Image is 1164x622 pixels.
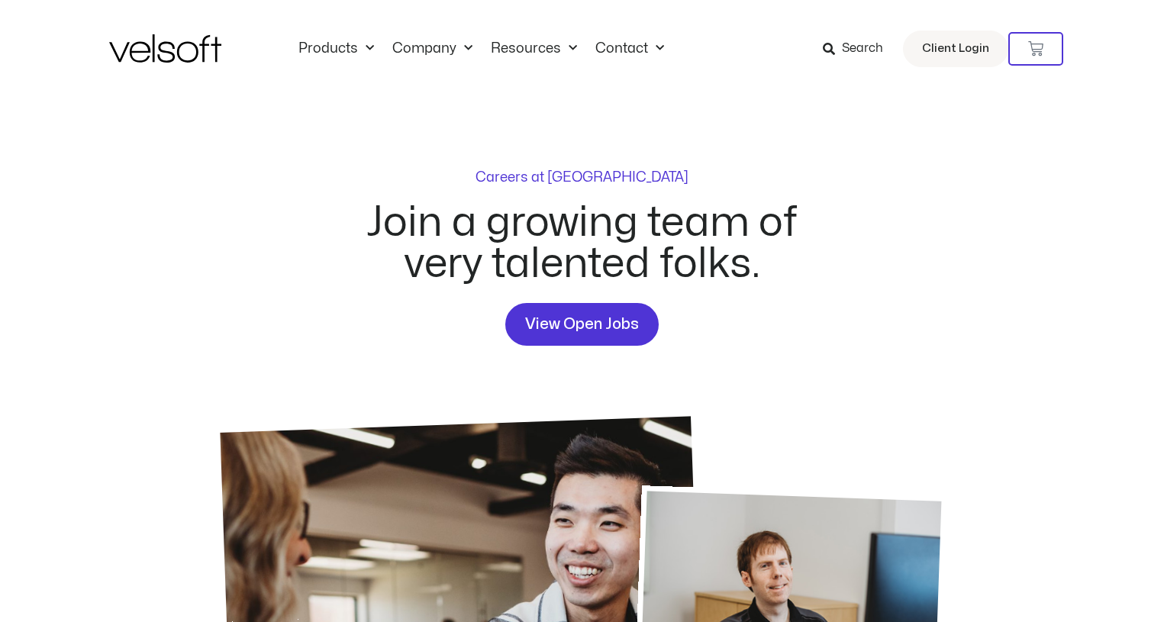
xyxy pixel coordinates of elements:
h2: Join a growing team of very talented folks. [349,202,816,285]
a: CompanyMenu Toggle [383,40,482,57]
span: Search [842,39,883,59]
a: ResourcesMenu Toggle [482,40,586,57]
p: Careers at [GEOGRAPHIC_DATA] [476,171,688,185]
a: Search [823,36,894,62]
a: Client Login [903,31,1008,67]
nav: Menu [289,40,673,57]
img: Velsoft Training Materials [109,34,221,63]
a: View Open Jobs [505,303,659,346]
a: ContactMenu Toggle [586,40,673,57]
span: View Open Jobs [525,312,639,337]
span: Client Login [922,39,989,59]
a: ProductsMenu Toggle [289,40,383,57]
